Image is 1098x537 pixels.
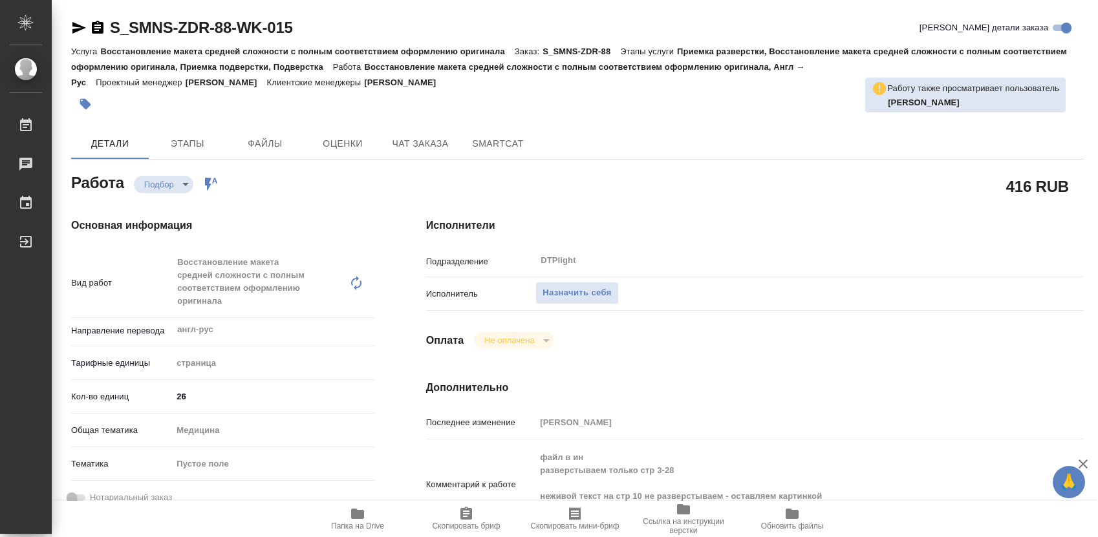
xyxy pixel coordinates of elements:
[96,78,185,87] p: Проектный менеджер
[71,324,172,337] p: Направление перевода
[71,458,172,470] p: Тематика
[71,277,172,290] p: Вид работ
[426,380,1084,395] h4: Дополнительно
[887,82,1059,95] p: Работу также просматривает пользователь
[412,501,521,537] button: Скопировать бриф
[432,521,500,531] span: Скопировать бриф
[90,491,172,504] span: Нотариальный заказ
[172,453,374,475] div: Пустое поле
[71,218,374,233] h4: Основная информация
[480,335,538,346] button: Не оплачена
[267,78,365,87] p: Клиентские менеджеры
[521,501,629,537] button: Скопировать мини-бриф
[172,387,374,406] input: ✎ Введи что-нибудь
[629,501,738,537] button: Ссылка на инструкции верстки
[186,78,267,87] p: [PERSON_NAME]
[172,419,374,441] div: Медицина
[535,447,1029,520] textarea: файл в ин разверстываем только стр 3-28 неживой текст на стр 10 не разверстываем - оставляем карт...
[234,136,296,152] span: Файлы
[333,62,365,72] p: Работа
[71,170,124,193] h2: Работа
[100,47,514,56] p: Восстановление макета средней сложности с полным соответствием оформлению оригинала
[1053,466,1085,498] button: 🙏
[364,78,446,87] p: [PERSON_NAME]
[543,47,620,56] p: S_SMNS-ZDR-88
[888,96,1059,109] p: Ямковенко Вера
[71,424,172,437] p: Общая тематика
[515,47,543,56] p: Заказ:
[90,20,105,36] button: Скопировать ссылку
[426,416,536,429] p: Последнее изменение
[888,98,960,107] b: [PERSON_NAME]
[331,521,384,531] span: Папка на Drive
[71,90,100,118] button: Добавить тэг
[426,478,536,491] p: Комментарий к работе
[474,332,554,349] div: Подбор
[79,136,141,152] span: Детали
[177,458,358,470] div: Пустое поле
[303,501,412,537] button: Папка на Drive
[71,47,100,56] p: Услуга
[467,136,529,152] span: SmartCat
[389,136,451,152] span: Чат заказа
[110,19,293,36] a: S_SMNS-ZDR-88-WK-015
[1006,175,1069,197] h2: 416 RUB
[71,20,87,36] button: Скопировать ссылку для ЯМессенджера
[426,333,464,348] h4: Оплата
[530,521,619,531] span: Скопировать мини-бриф
[71,390,172,403] p: Кол-во единиц
[156,136,219,152] span: Этапы
[761,521,824,531] span: Обновить файлы
[426,288,536,300] p: Исполнитель
[140,179,178,190] button: Подбор
[535,413,1029,432] input: Пустое поле
[426,218,1084,233] h4: Исполнители
[1058,469,1080,496] span: 🙏
[134,176,193,193] div: Подбор
[71,357,172,370] p: Тарифные единицы
[312,136,374,152] span: Оценки
[535,282,618,304] button: Назначить себя
[637,517,730,535] span: Ссылка на инструкции верстки
[426,255,536,268] p: Подразделение
[543,286,611,300] span: Назначить себя
[738,501,846,537] button: Обновить файлы
[172,352,374,374] div: страница
[71,62,804,87] p: Восстановление макета средней сложности с полным соответствием оформлению оригинала, Англ → Рус
[620,47,677,56] p: Этапы услуги
[920,21,1048,34] span: [PERSON_NAME] детали заказа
